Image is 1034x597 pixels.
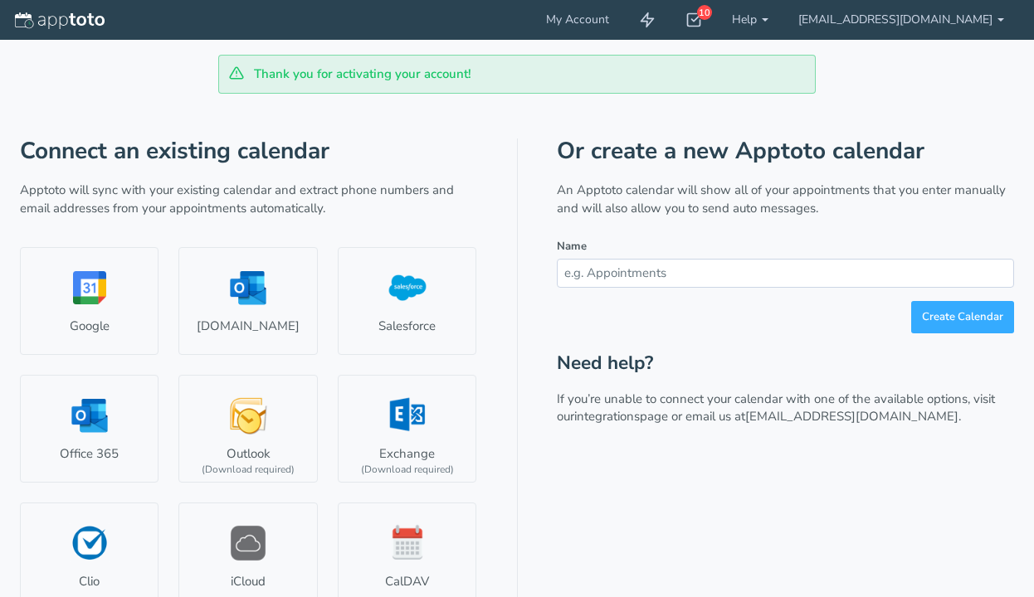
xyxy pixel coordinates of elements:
[338,375,476,483] a: Exchange
[574,408,640,425] a: integrations
[557,353,1014,374] h2: Need help?
[697,5,712,20] div: 10
[361,463,454,477] div: (Download required)
[15,12,105,29] img: logo-apptoto--white.svg
[557,138,1014,164] h1: Or create a new Apptoto calendar
[911,301,1014,333] button: Create Calendar
[178,375,317,483] a: Outlook
[218,55,816,94] div: Thank you for activating your account!
[20,138,477,164] h1: Connect an existing calendar
[20,375,159,483] a: Office 365
[745,408,961,425] a: [EMAIL_ADDRESS][DOMAIN_NAME].
[20,247,159,355] a: Google
[20,182,477,217] p: Apptoto will sync with your existing calendar and extract phone numbers and email addresses from ...
[557,182,1014,217] p: An Apptoto calendar will show all of your appointments that you enter manually and will also allo...
[202,463,295,477] div: (Download required)
[178,247,317,355] a: [DOMAIN_NAME]
[338,247,476,355] a: Salesforce
[557,259,1014,288] input: e.g. Appointments
[557,391,1014,426] p: If you’re unable to connect your calendar with one of the available options, visit our page or em...
[557,239,587,255] label: Name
